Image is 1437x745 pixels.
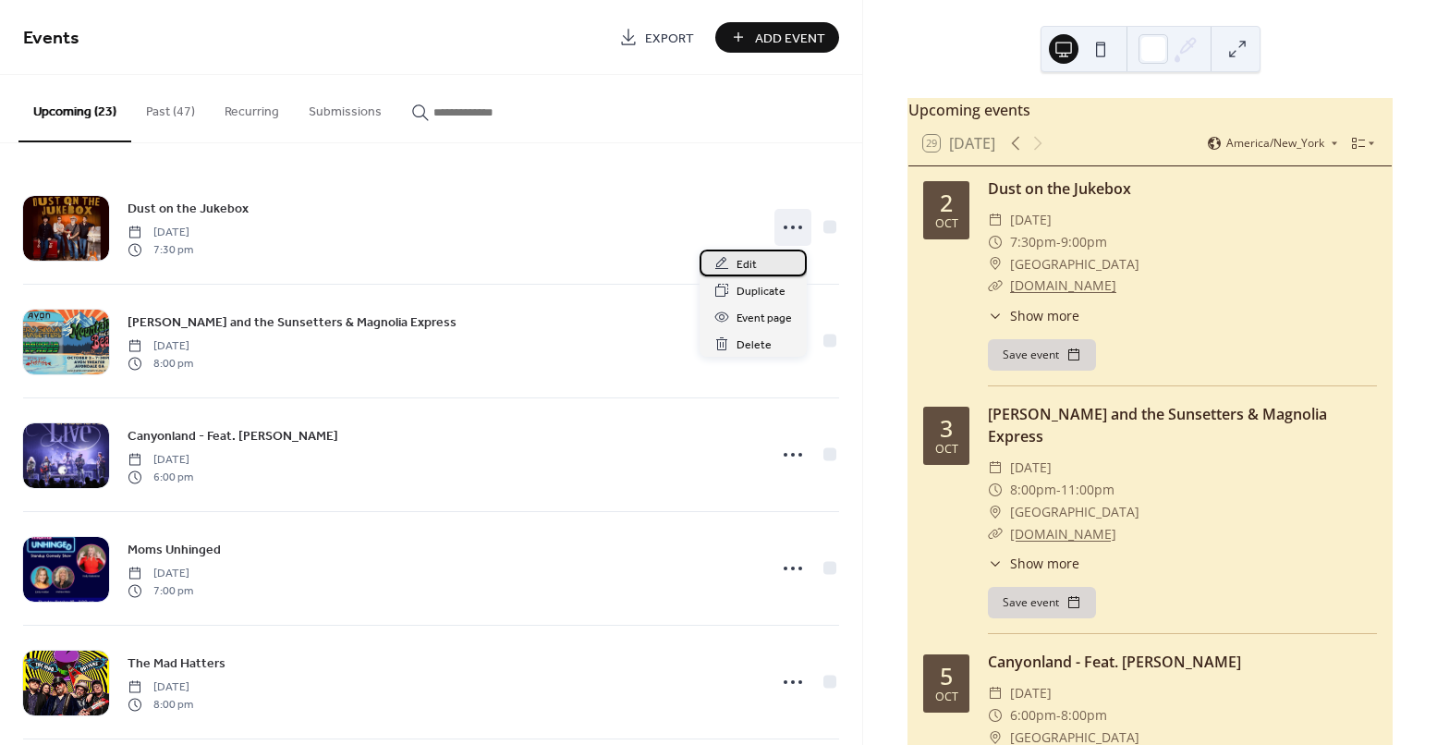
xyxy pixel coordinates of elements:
[1056,479,1061,501] span: -
[737,255,757,275] span: Edit
[988,306,1003,325] div: ​
[128,654,225,674] span: The Mad Hatters
[755,29,825,48] span: Add Event
[645,29,694,48] span: Export
[128,539,221,560] a: Moms Unhinged
[1061,479,1114,501] span: 11:00pm
[128,311,457,333] a: [PERSON_NAME] and the Sunsetters & Magnolia Express
[1061,231,1107,253] span: 9:00pm
[128,200,249,219] span: Dust on the Jukebox
[935,444,958,456] div: Oct
[128,338,193,355] span: [DATE]
[988,275,1003,297] div: ​
[18,75,131,142] button: Upcoming (23)
[1010,457,1052,479] span: [DATE]
[715,22,839,53] button: Add Event
[1056,704,1061,727] span: -
[128,541,221,560] span: Moms Unhinged
[1010,704,1056,727] span: 6:00pm
[940,665,953,688] div: 5
[128,653,225,674] a: The Mad Hatters
[737,282,785,301] span: Duplicate
[128,452,193,469] span: [DATE]
[128,566,193,582] span: [DATE]
[940,417,953,440] div: 3
[988,554,1079,573] button: ​Show more
[294,75,396,140] button: Submissions
[605,22,708,53] a: Export
[1226,138,1324,149] span: America/New_York
[908,99,1392,121] div: Upcoming events
[988,231,1003,253] div: ​
[988,704,1003,727] div: ​
[1061,704,1107,727] span: 8:00pm
[1010,525,1116,543] a: [DOMAIN_NAME]
[1010,682,1052,704] span: [DATE]
[988,479,1003,501] div: ​
[988,209,1003,231] div: ​
[988,457,1003,479] div: ​
[988,306,1079,325] button: ​Show more
[1010,231,1056,253] span: 7:30pm
[128,469,193,485] span: 6:00 pm
[988,554,1003,573] div: ​
[988,178,1131,199] a: Dust on the Jukebox
[940,191,953,214] div: 2
[128,241,193,258] span: 7:30 pm
[1056,231,1061,253] span: -
[1010,479,1056,501] span: 8:00pm
[128,696,193,713] span: 8:00 pm
[988,523,1003,545] div: ​
[988,652,1241,672] a: Canyonland - Feat. [PERSON_NAME]
[128,198,249,219] a: Dust on the Jukebox
[988,501,1003,523] div: ​
[128,679,193,696] span: [DATE]
[988,587,1096,618] button: Save event
[128,355,193,372] span: 8:00 pm
[988,253,1003,275] div: ​
[210,75,294,140] button: Recurring
[737,309,792,328] span: Event page
[988,404,1327,446] a: [PERSON_NAME] and the Sunsetters & Magnolia Express
[988,682,1003,704] div: ​
[128,427,338,446] span: Canyonland - Feat. [PERSON_NAME]
[737,336,772,355] span: Delete
[128,425,338,446] a: Canyonland - Feat. [PERSON_NAME]
[1010,276,1116,294] a: [DOMAIN_NAME]
[1010,501,1139,523] span: [GEOGRAPHIC_DATA]
[1010,554,1079,573] span: Show more
[988,339,1096,371] button: Save event
[1010,253,1139,275] span: [GEOGRAPHIC_DATA]
[1010,306,1079,325] span: Show more
[1010,209,1052,231] span: [DATE]
[128,313,457,333] span: [PERSON_NAME] and the Sunsetters & Magnolia Express
[131,75,210,140] button: Past (47)
[128,582,193,599] span: 7:00 pm
[935,218,958,230] div: Oct
[935,691,958,703] div: Oct
[23,20,79,56] span: Events
[128,225,193,241] span: [DATE]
